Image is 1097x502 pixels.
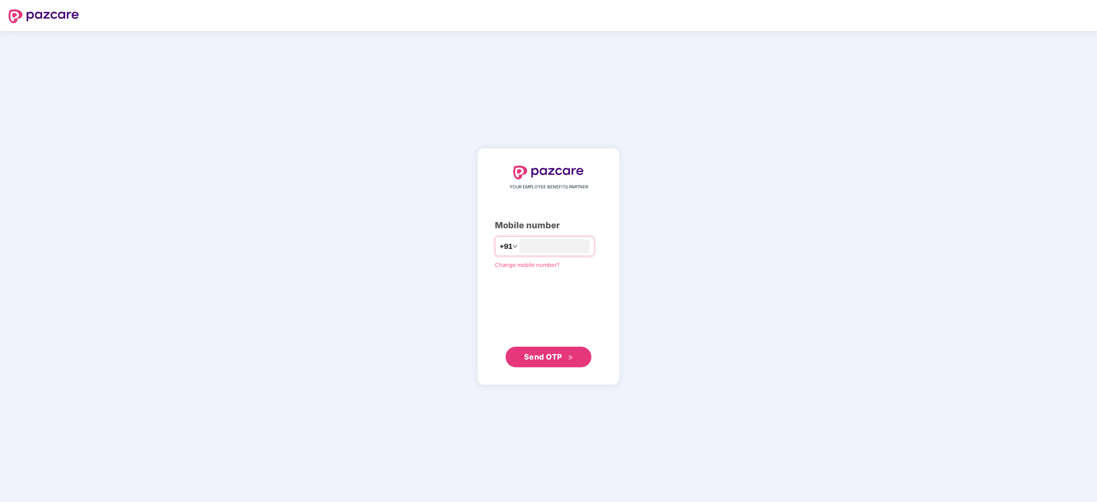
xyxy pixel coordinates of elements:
span: +91 [500,241,512,252]
span: down [512,244,518,249]
a: Change mobile number? [495,261,560,268]
span: double-right [568,355,573,360]
img: logo [9,9,79,23]
div: Mobile number [495,219,602,232]
span: Send OTP [524,352,562,361]
span: YOUR EMPLOYEE BENEFITS PARTNER [509,184,588,191]
button: Send OTPdouble-right [506,347,591,367]
img: logo [513,166,584,179]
